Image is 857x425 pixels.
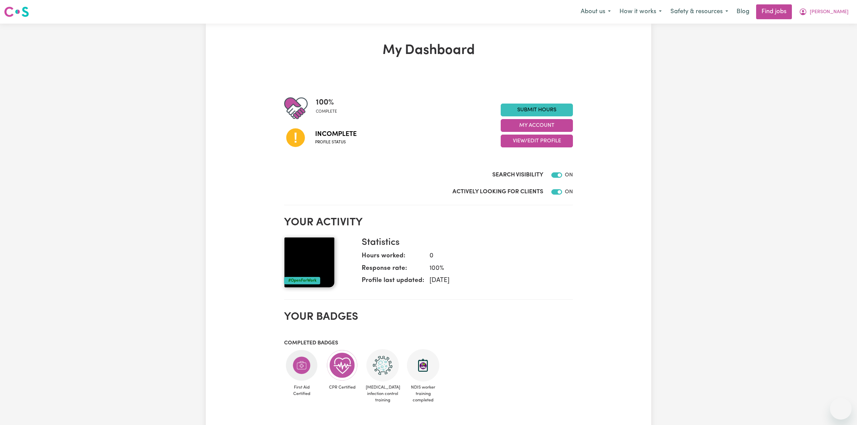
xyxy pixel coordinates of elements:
[406,381,441,406] span: NDIS worker training completed
[565,172,573,178] span: ON
[810,8,849,16] span: [PERSON_NAME]
[756,4,792,19] a: Find jobs
[424,264,568,274] dd: 100 %
[576,5,615,19] button: About us
[316,96,337,109] span: 100 %
[492,171,543,179] label: Search Visibility
[285,349,318,381] img: Care and support worker has completed First Aid Certification
[284,42,573,59] h1: My Dashboard
[830,398,852,420] iframe: Button to launch messaging window
[362,237,568,249] h3: Statistics
[284,340,573,346] h3: Completed badges
[362,264,424,276] dt: Response rate:
[424,276,568,286] dd: [DATE]
[284,277,320,284] div: #OpenForWork
[284,311,573,323] h2: Your badges
[501,104,573,116] a: Submit Hours
[315,139,357,145] span: Profile status
[452,188,543,196] label: Actively Looking for Clients
[362,251,424,264] dt: Hours worked:
[365,381,400,406] span: [MEDICAL_DATA] infection control training
[326,349,358,381] img: Care and support worker has completed CPR Certification
[666,5,732,19] button: Safety & resources
[424,251,568,261] dd: 0
[362,276,424,288] dt: Profile last updated:
[315,129,357,139] span: Incomplete
[795,5,853,19] button: My Account
[366,349,399,381] img: CS Academy: COVID-19 Infection Control Training course completed
[316,96,342,120] div: Profile completeness: 100%
[615,5,666,19] button: How it works
[565,189,573,195] span: ON
[732,4,753,19] a: Blog
[284,216,573,229] h2: Your activity
[501,119,573,132] button: My Account
[325,381,360,393] span: CPR Certified
[4,4,29,20] a: Careseekers logo
[284,237,335,288] img: Your profile picture
[284,381,319,400] span: First Aid Certified
[316,109,337,115] span: complete
[4,6,29,18] img: Careseekers logo
[501,135,573,147] button: View/Edit Profile
[407,349,439,381] img: CS Academy: Introduction to NDIS Worker Training course completed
